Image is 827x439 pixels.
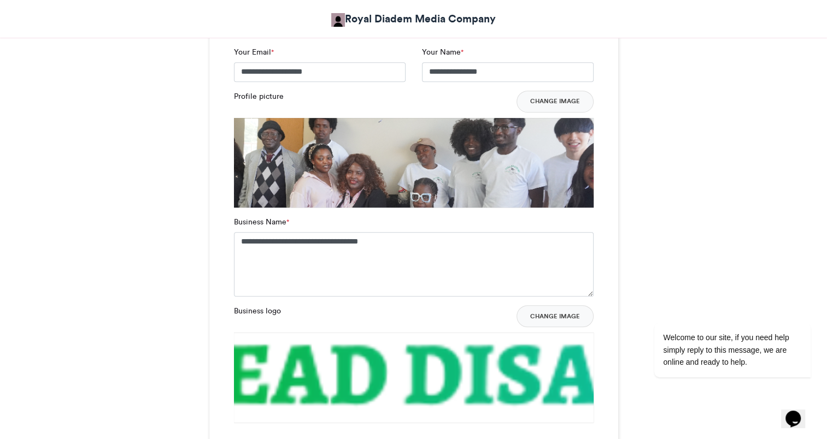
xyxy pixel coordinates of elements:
label: Business logo [234,305,281,317]
label: Your Email [234,46,274,58]
label: Business Name [234,216,289,228]
iframe: chat widget [781,395,816,428]
iframe: chat widget [619,224,816,390]
label: Profile picture [234,91,284,102]
label: Your Name [422,46,464,58]
img: Sunday Adebakin [331,13,345,27]
a: Royal Diadem Media Company [331,11,496,27]
button: Change Image [517,305,594,327]
button: Change Image [517,91,594,112]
